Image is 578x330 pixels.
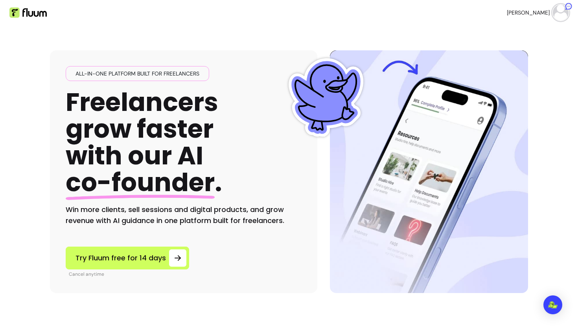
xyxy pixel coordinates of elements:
[507,5,569,20] button: avatar[PERSON_NAME]
[553,5,569,20] img: avatar
[72,70,202,77] span: All-in-one platform built for freelancers
[66,247,189,269] a: Try Fluum free for 14 days
[69,271,189,277] p: Cancel anytime
[75,253,166,264] span: Try Fluum free for 14 days
[543,295,562,314] div: Open Intercom Messenger
[507,9,550,17] span: [PERSON_NAME]
[9,7,47,18] img: Fluum Logo
[287,58,365,137] img: Fluum Duck sticker
[330,50,528,293] img: Hero
[66,165,215,200] span: co-founder
[66,89,222,196] h1: Freelancers grow faster with our AI .
[66,204,302,226] h2: Win more clients, sell sessions and digital products, and grow revenue with AI guidance in one pl...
